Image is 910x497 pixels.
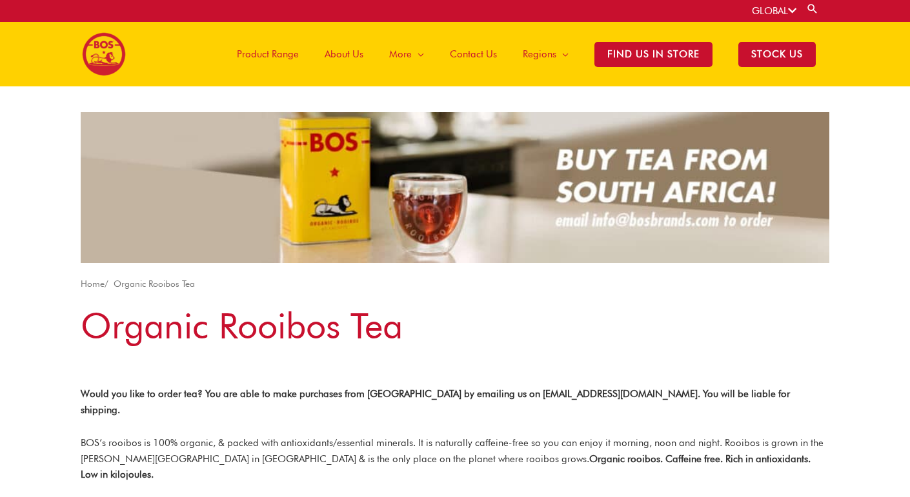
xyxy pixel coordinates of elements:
[523,35,556,73] span: Regions
[510,22,581,86] a: Regions
[312,22,376,86] a: About Us
[325,35,363,73] span: About Us
[214,22,829,86] nav: Site Navigation
[738,42,816,67] span: STOCK US
[81,278,105,289] a: Home
[594,42,713,67] span: Find Us in Store
[81,301,829,351] h1: Organic Rooibos Tea
[237,35,299,73] span: Product Range
[81,388,790,416] strong: Would you like to order tea? You are able to make purchases from [GEOGRAPHIC_DATA] by emailing us...
[725,22,829,86] a: STOCK US
[82,32,126,76] img: BOS logo finals-200px
[752,5,796,17] a: GLOBAL
[437,22,510,86] a: Contact Us
[81,276,829,292] nav: Breadcrumb
[450,35,497,73] span: Contact Us
[581,22,725,86] a: Find Us in Store
[376,22,437,86] a: More
[389,35,412,73] span: More
[224,22,312,86] a: Product Range
[81,435,829,483] p: BOS’s rooibos is 100% organic, & packed with antioxidants/essential minerals. It is naturally caf...
[806,3,819,15] a: Search button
